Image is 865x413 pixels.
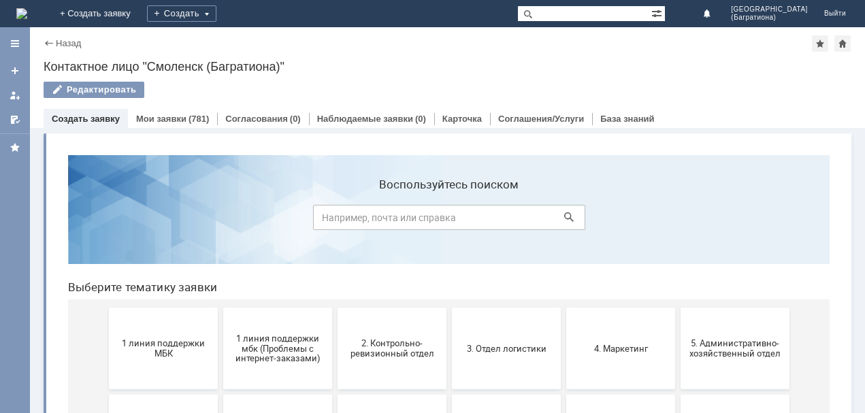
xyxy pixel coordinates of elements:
button: 8. Отдел качества [280,250,389,332]
a: Согласования [225,114,288,124]
span: Расширенный поиск [651,6,665,19]
div: (0) [290,114,301,124]
button: 1 линия поддержки МБК [52,163,161,245]
button: 2. Контрольно-ревизионный отдел [280,163,389,245]
span: 6. Закупки [56,286,157,296]
img: logo [16,8,27,19]
div: Создать [147,5,216,22]
button: 7. Служба безопасности [166,250,275,332]
button: 3. Отдел логистики [395,163,504,245]
a: Перейти на домашнюю страницу [16,8,27,19]
div: (0) [415,114,426,124]
span: Бухгалтерия (для мбк) [513,286,614,296]
button: 4. Маркетинг [509,163,618,245]
span: Финансовый отдел [284,373,385,383]
span: 4. Маркетинг [513,199,614,209]
div: (781) [189,114,209,124]
a: Мои согласования [4,109,26,131]
a: Создать заявку [4,60,26,82]
input: Например, почта или справка [256,61,528,86]
a: Наблюдаемые заявки [317,114,413,124]
span: [GEOGRAPHIC_DATA] [731,5,808,14]
button: 9. Отдел-ИТ (Для МБК и Пекарни) [395,250,504,332]
span: 8. Отдел качества [284,286,385,296]
button: 1 линия поддержки мбк (Проблемы с интернет-заказами) [166,163,275,245]
button: Отдел ИТ (1С) [623,250,732,332]
span: 5. Административно-хозяйственный отдел [627,194,728,214]
a: Мои заявки [4,84,26,106]
span: Отдел ИТ (1С) [627,286,728,296]
label: Воспользуйтесь поиском [256,33,528,47]
span: Франчайзинг [399,373,500,383]
span: 1 линия поддержки мбк (Проблемы с интернет-заказами) [170,188,271,219]
span: (Багратиона) [731,14,808,22]
div: Добавить в избранное [812,35,828,52]
span: Это соглашение не активно! [513,368,614,389]
header: Выберите тематику заявки [11,136,772,150]
button: Бухгалтерия (для мбк) [509,250,618,332]
a: Мои заявки [136,114,186,124]
a: Назад [56,38,81,48]
span: 9. Отдел-ИТ (Для МБК и Пекарни) [399,281,500,301]
span: 1 линия поддержки МБК [56,194,157,214]
a: База знаний [600,114,654,124]
div: Контактное лицо "Смоленск (Багратиона)" [44,60,851,73]
span: 7. Служба безопасности [170,286,271,296]
a: Создать заявку [52,114,120,124]
button: 6. Закупки [52,250,161,332]
a: Соглашения/Услуги [498,114,584,124]
div: Сделать домашней страницей [834,35,851,52]
span: Отдел-ИТ (Офис) [170,373,271,383]
span: 3. Отдел логистики [399,199,500,209]
button: 5. Административно-хозяйственный отдел [623,163,732,245]
span: 2. Контрольно-ревизионный отдел [284,194,385,214]
a: Карточка [442,114,482,124]
span: Отдел-ИТ (Битрикс24 и CRM) [56,368,157,389]
span: [PERSON_NAME]. Услуги ИТ для МБК (оформляет L1) [627,363,728,393]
